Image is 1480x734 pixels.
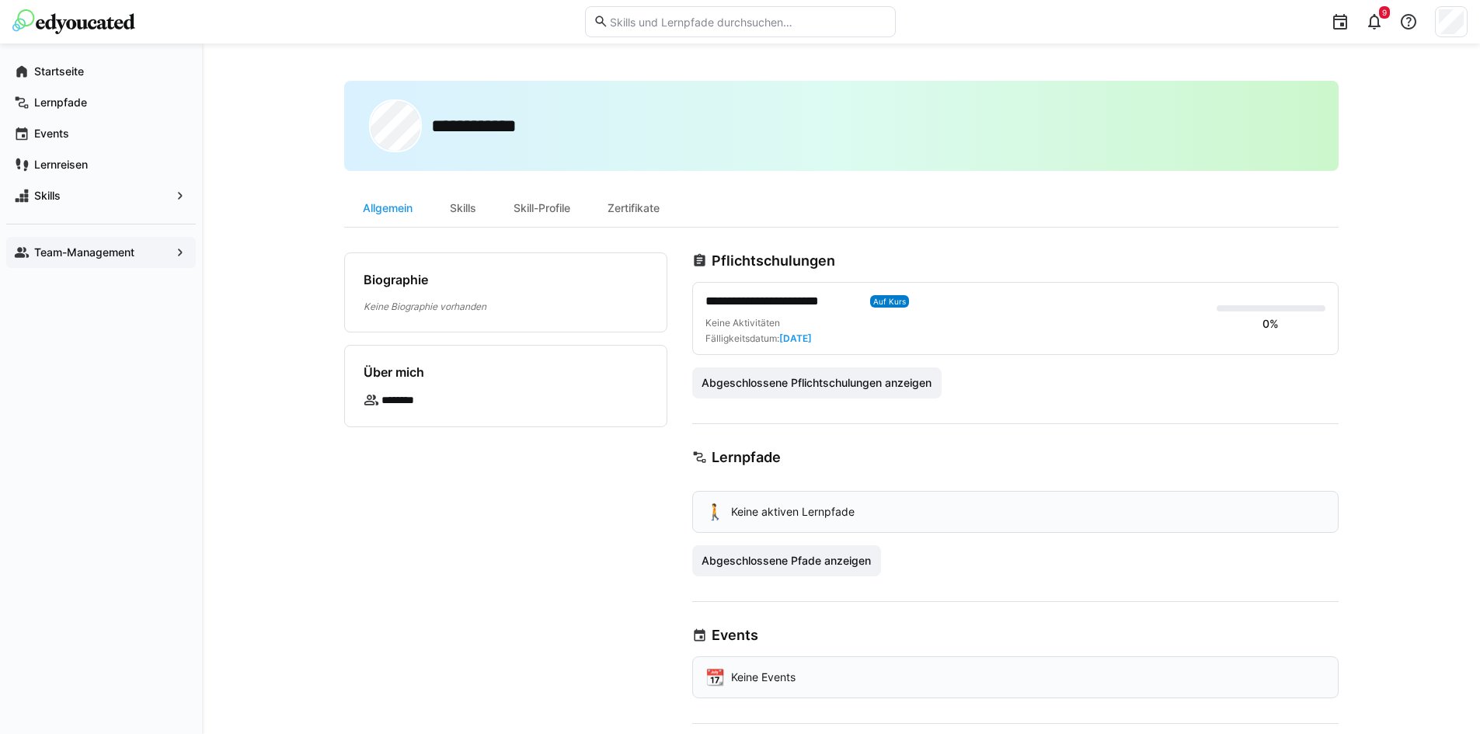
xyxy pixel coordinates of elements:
[344,190,431,227] div: Allgemein
[705,332,812,345] div: Fälligkeitsdatum:
[712,252,835,270] h3: Pflichtschulungen
[364,272,428,287] h4: Biographie
[1382,8,1387,17] span: 9
[495,190,589,227] div: Skill-Profile
[731,504,855,520] p: Keine aktiven Lernpfade
[364,300,648,313] p: Keine Biographie vorhanden
[705,504,725,520] div: 🚶
[705,670,725,685] div: 📆
[779,332,812,344] span: [DATE]
[731,670,796,685] p: Keine Events
[1262,316,1279,332] div: 0%
[364,364,424,380] h4: Über mich
[608,15,886,29] input: Skills und Lernpfade durchsuchen…
[699,375,934,391] span: Abgeschlossene Pflichtschulungen anzeigen
[692,545,882,576] button: Abgeschlossene Pfade anzeigen
[692,367,942,398] button: Abgeschlossene Pflichtschulungen anzeigen
[712,449,781,466] h3: Lernpfade
[705,317,780,329] span: Keine Aktivitäten
[873,297,906,306] span: Auf Kurs
[431,190,495,227] div: Skills
[589,190,678,227] div: Zertifikate
[699,553,873,569] span: Abgeschlossene Pfade anzeigen
[712,627,758,644] h3: Events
